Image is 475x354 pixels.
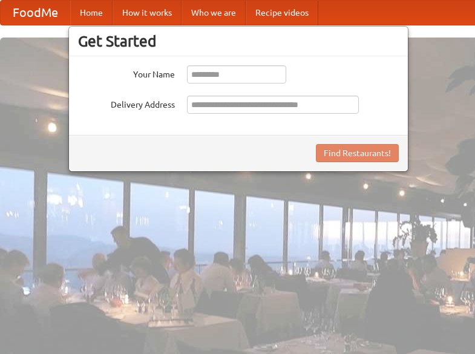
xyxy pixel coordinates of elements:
[1,1,70,25] a: FoodMe
[78,65,175,80] label: Your Name
[78,96,175,111] label: Delivery Address
[113,1,182,25] a: How it works
[182,1,246,25] a: Who we are
[316,144,399,162] button: Find Restaurants!
[70,1,113,25] a: Home
[246,1,318,25] a: Recipe videos
[78,32,399,50] h3: Get Started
